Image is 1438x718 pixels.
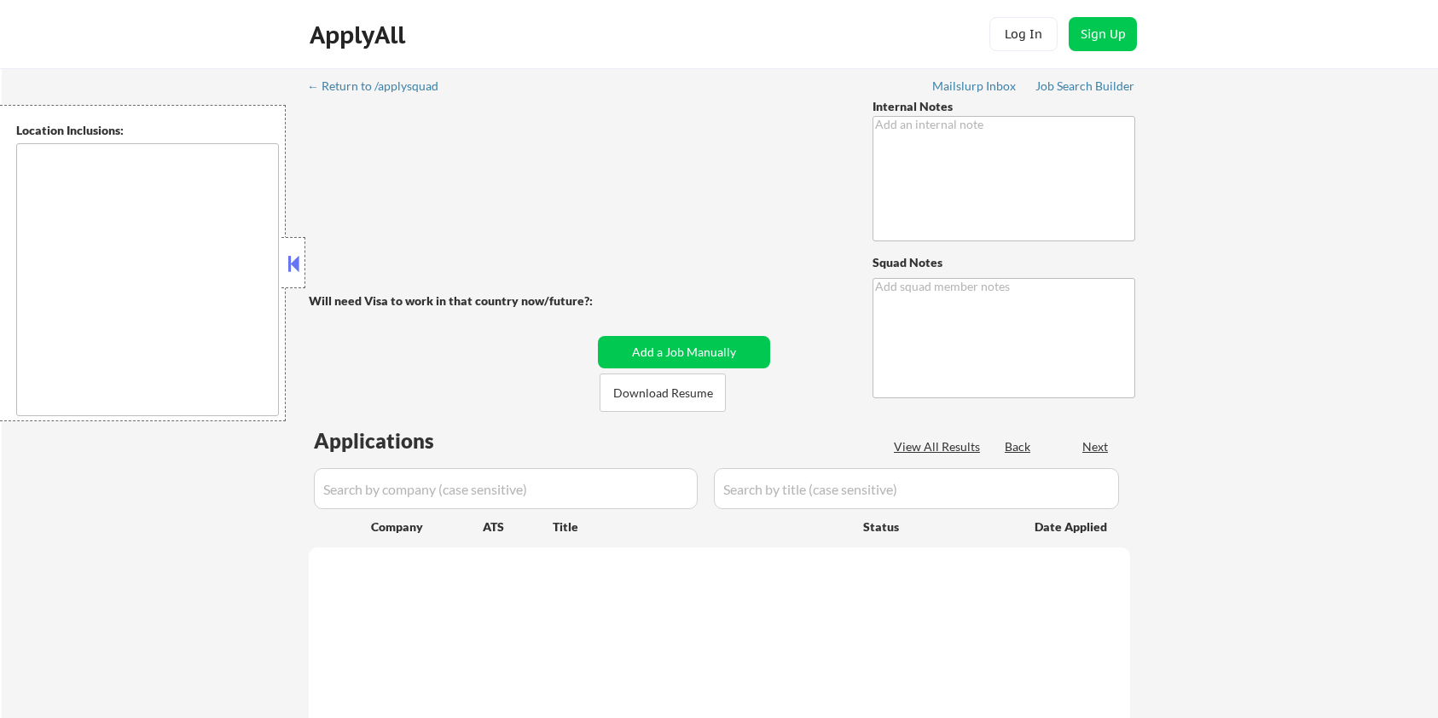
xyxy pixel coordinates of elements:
div: Mailslurp Inbox [932,80,1018,92]
div: Back [1005,438,1032,455]
div: Squad Notes [873,254,1135,271]
div: Status [863,511,1010,541]
input: Search by company (case sensitive) [314,468,698,509]
a: ← Return to /applysquad [307,79,455,96]
strong: Will need Visa to work in that country now/future?: [309,293,593,308]
button: Log In [989,17,1058,51]
button: Add a Job Manually [598,336,770,368]
div: View All Results [894,438,985,455]
div: Applications [314,431,483,451]
div: Internal Notes [873,98,1135,115]
div: ← Return to /applysquad [307,80,455,92]
div: Title [553,518,847,536]
input: Search by title (case sensitive) [714,468,1119,509]
div: Date Applied [1035,518,1110,536]
div: ATS [483,518,553,536]
button: Download Resume [600,373,726,412]
div: Job Search Builder [1035,80,1135,92]
div: Next [1082,438,1110,455]
div: Company [371,518,483,536]
div: ApplyAll [310,20,410,49]
button: Sign Up [1069,17,1137,51]
div: Location Inclusions: [16,122,279,139]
